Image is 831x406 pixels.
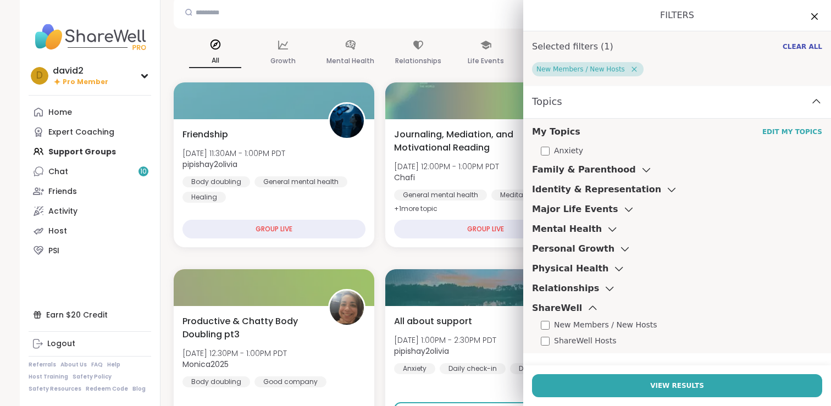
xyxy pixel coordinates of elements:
[532,242,614,255] h3: Personal Growth
[29,361,56,369] a: Referrals
[394,363,435,374] div: Anxiety
[48,166,68,177] div: Chat
[48,186,77,197] div: Friends
[60,361,87,369] a: About Us
[182,176,250,187] div: Body doubling
[394,315,472,328] span: All about support
[182,148,285,159] span: [DATE] 11:30AM - 1:00PM PDT
[86,385,128,393] a: Redeem Code
[29,122,151,142] a: Expert Coaching
[395,54,441,68] p: Relationships
[29,201,151,221] a: Activity
[532,223,602,236] h3: Mental Health
[182,376,250,387] div: Body doubling
[29,221,151,241] a: Host
[650,381,704,391] span: View Results
[182,192,226,203] div: Healing
[48,127,114,138] div: Expert Coaching
[394,335,496,346] span: [DATE] 1:00PM - 2:30PM PDT
[29,305,151,325] div: Earn $20 Credit
[394,161,499,172] span: [DATE] 12:00PM - 1:00PM PDT
[63,77,108,87] span: Pro Member
[48,246,59,257] div: PSI
[91,361,103,369] a: FAQ
[29,334,151,354] a: Logout
[29,181,151,201] a: Friends
[132,385,146,393] a: Blog
[394,346,449,357] b: pipishay2olivia
[182,348,287,359] span: [DATE] 12:30PM - 1:00PM PDT
[254,176,347,187] div: General mental health
[29,241,151,260] a: PSI
[36,69,43,83] span: d
[326,54,374,68] p: Mental Health
[53,65,108,77] div: david2
[532,374,822,397] button: View Results
[189,54,241,68] p: All
[468,54,504,68] p: Life Events
[394,128,528,154] span: Journaling, Mediation, and Motivational Reading
[29,102,151,122] a: Home
[532,94,562,109] span: Topics
[783,42,822,51] span: Clear All
[532,163,636,176] h3: Family & Parenthood
[29,162,151,181] a: Chat10
[532,183,661,196] h3: Identity & Representation
[48,206,77,217] div: Activity
[532,40,613,53] h1: Selected filters ( 1 )
[182,315,316,341] span: Productive & Chatty Body Doubling pt3
[47,338,75,349] div: Logout
[532,203,618,216] h3: Major Life Events
[536,65,625,74] span: New Members / New Hosts
[107,361,120,369] a: Help
[140,167,147,176] span: 10
[330,291,364,325] img: Monica2025
[73,373,112,381] a: Safety Policy
[532,362,586,377] span: PSI Groups
[29,373,68,381] a: Host Training
[532,282,599,295] h3: Relationships
[182,128,228,141] span: Friendship
[29,18,151,56] img: ShareWell Nav Logo
[510,363,564,374] div: Depression
[48,226,67,237] div: Host
[394,172,415,183] b: Chafi
[29,385,81,393] a: Safety Resources
[532,262,608,275] h3: Physical Health
[254,376,326,387] div: Good company
[48,107,72,118] div: Home
[554,145,583,157] span: Anxiety
[182,220,365,238] div: GROUP LIVE
[330,104,364,138] img: pipishay2olivia
[532,302,582,315] h3: ShareWell
[532,125,580,138] h3: My Topics
[762,127,822,136] a: Edit My Topics
[554,335,616,347] span: ShareWell Hosts
[440,363,506,374] div: Daily check-in
[394,190,487,201] div: General mental health
[394,220,577,238] div: GROUP LIVE
[182,359,229,370] b: Monica2025
[532,9,822,22] h1: Filters
[491,190,545,201] div: Meditation
[554,319,657,331] span: New Members / New Hosts
[182,159,237,170] b: pipishay2olivia
[270,54,296,68] p: Growth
